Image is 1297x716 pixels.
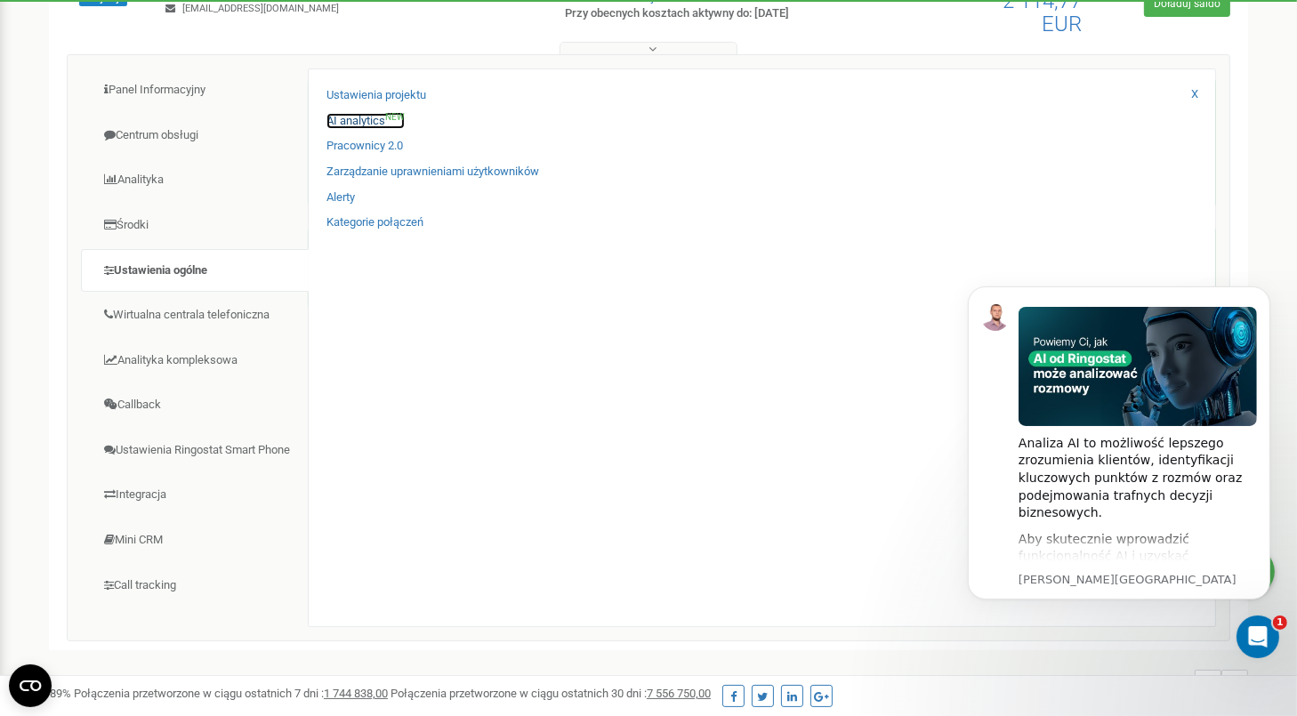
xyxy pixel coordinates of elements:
[391,687,711,700] span: Połączenia przetworzone w ciągu ostatnich 30 dni :
[74,687,388,700] span: Połączenia przetworzone w ciągu ostatnich 7 dni :
[1237,615,1279,658] iframe: Intercom live chat
[81,519,309,562] a: Mini CRM
[81,383,309,427] a: Callback
[81,114,309,157] a: Centrum obsługi
[81,473,309,517] a: Integracja
[326,113,405,130] a: AI analyticsNEW
[566,5,837,22] p: Przy obecnych kosztach aktywny do: [DATE]
[1191,86,1198,103] a: X
[1142,670,1195,696] span: 1 - 1 of 1
[81,158,309,202] a: Analityka
[324,687,388,700] u: 1 744 838,00
[81,429,309,472] a: Ustawienia Ringostat Smart Phone
[9,664,52,707] button: Open CMP widget
[941,260,1297,668] iframe: Intercom notifications wiadomość
[81,564,309,607] a: Call tracking
[647,687,711,700] u: 7 556 750,00
[81,68,309,112] a: Panel Informacyjny
[385,112,405,122] sup: NEW
[183,3,340,14] span: [EMAIL_ADDRESS][DOMAIN_NAME]
[326,87,426,104] a: Ustawienia projektu
[81,294,309,337] a: Wirtualna centrala telefoniczna
[81,249,309,293] a: Ustawienia ogólne
[326,138,403,155] a: Pracownicy 2.0
[81,339,309,382] a: Analityka kompleksowa
[326,164,539,181] a: Zarządzanie uprawnieniami użytkowników
[326,189,355,206] a: Alerty
[81,204,309,247] a: Środki
[1273,615,1287,630] span: 1
[326,214,423,231] a: Kategorie połączeń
